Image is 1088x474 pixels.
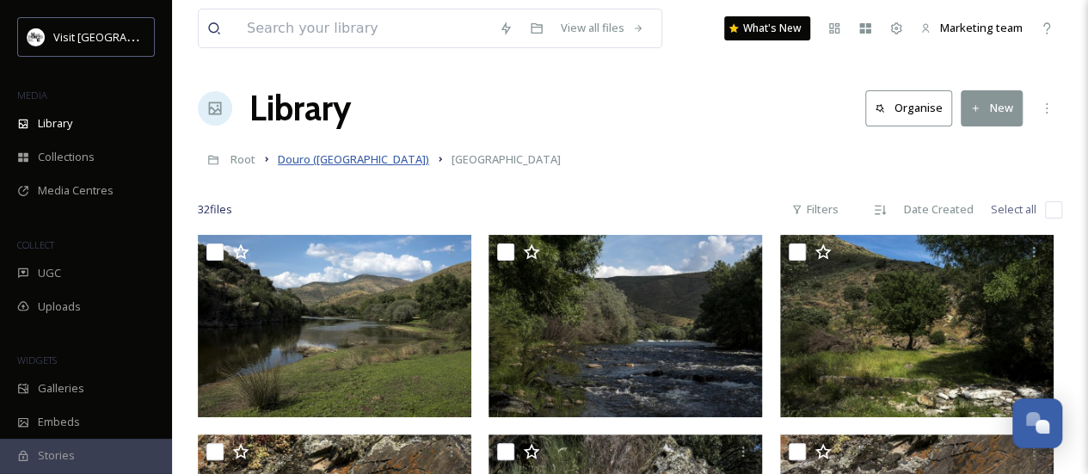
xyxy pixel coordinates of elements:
[452,149,561,169] a: [GEOGRAPHIC_DATA]
[38,299,81,315] span: Uploads
[961,90,1023,126] button: New
[238,9,490,47] input: Search your library
[489,235,762,417] img: Parque Arqueológico do Vale do Côa.jpg
[865,90,952,126] button: Organise
[780,235,1054,417] img: Parque Arqueológico do Vale do Côa.jpg
[17,238,54,251] span: COLLECT
[198,201,232,218] span: 32 file s
[278,151,429,167] span: Douro ([GEOGRAPHIC_DATA])
[38,447,75,464] span: Stories
[912,11,1031,45] a: Marketing team
[231,151,255,167] span: Root
[552,11,653,45] a: View all files
[249,83,351,134] a: Library
[53,28,187,45] span: Visit [GEOGRAPHIC_DATA]
[198,235,471,417] img: Parque Arqueológico do Vale do Côa.jpg
[452,151,561,167] span: [GEOGRAPHIC_DATA]
[17,89,47,102] span: MEDIA
[991,201,1036,218] span: Select all
[38,115,72,132] span: Library
[940,20,1023,35] span: Marketing team
[231,149,255,169] a: Root
[724,16,810,40] a: What's New
[38,265,61,281] span: UGC
[38,182,114,199] span: Media Centres
[865,90,961,126] a: Organise
[38,149,95,165] span: Collections
[895,193,982,226] div: Date Created
[38,414,80,430] span: Embeds
[783,193,847,226] div: Filters
[28,28,45,46] img: download%20%282%29.png
[278,149,429,169] a: Douro ([GEOGRAPHIC_DATA])
[38,380,84,397] span: Galleries
[1012,398,1062,448] button: Open Chat
[17,354,57,366] span: WIDGETS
